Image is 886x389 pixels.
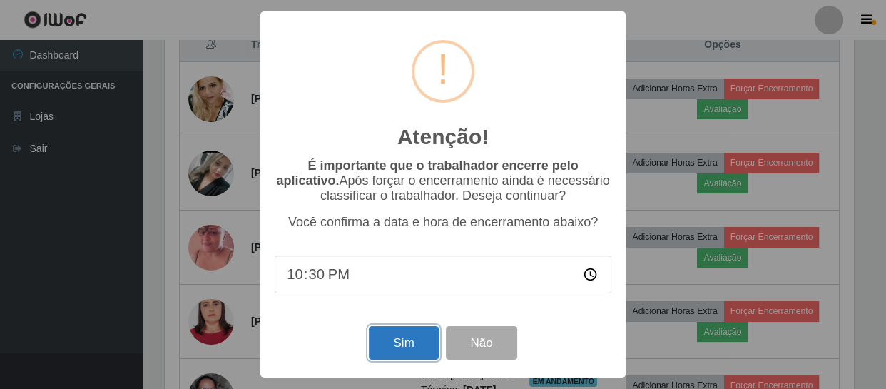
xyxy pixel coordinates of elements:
b: É importante que o trabalhador encerre pelo aplicativo. [276,158,578,188]
button: Não [446,326,516,360]
button: Sim [369,326,438,360]
p: Você confirma a data e hora de encerramento abaixo? [275,215,611,230]
p: Após forçar o encerramento ainda é necessário classificar o trabalhador. Deseja continuar? [275,158,611,203]
h2: Atenção! [397,124,489,150]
